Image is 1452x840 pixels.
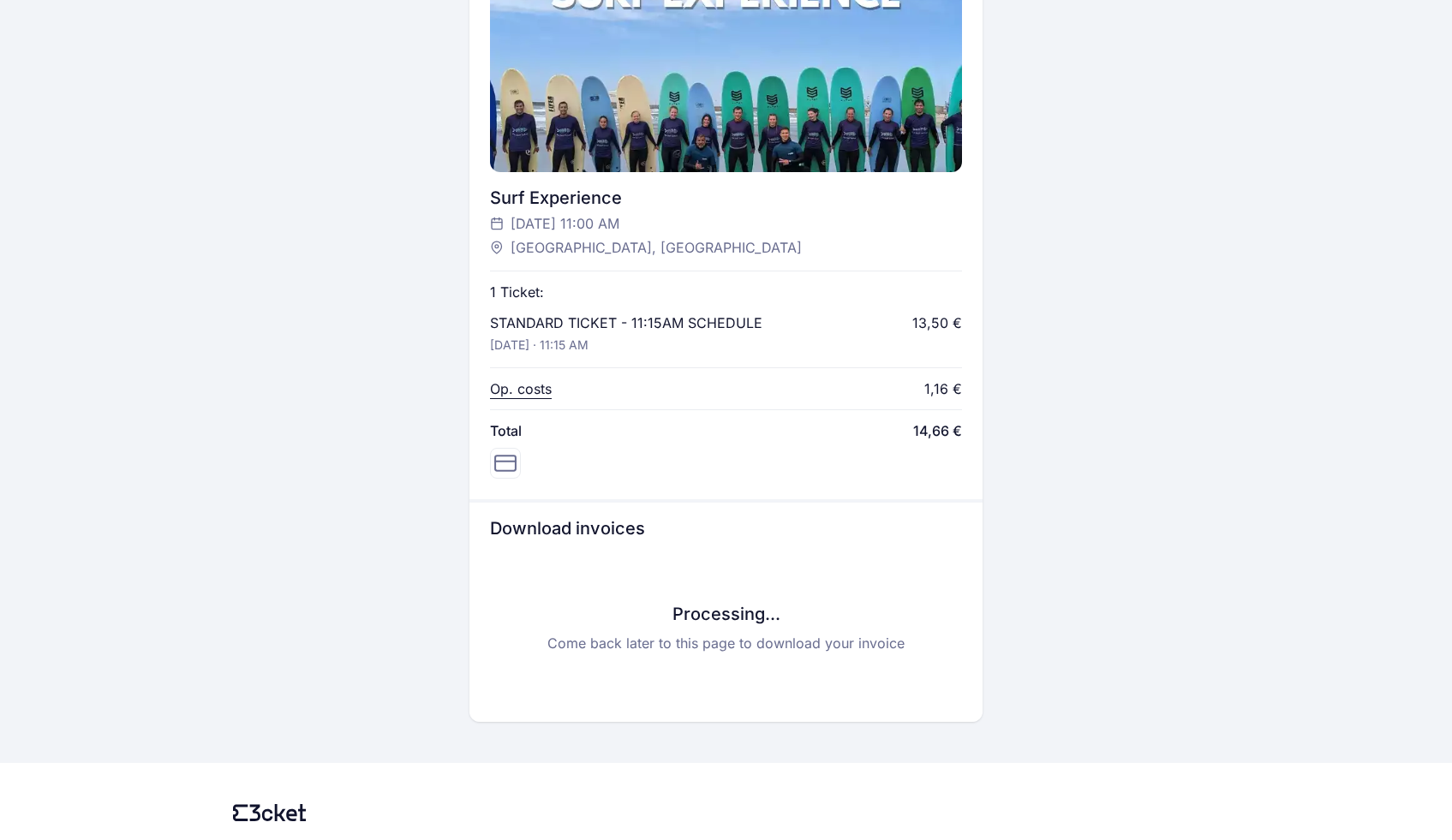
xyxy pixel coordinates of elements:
p: 1 Ticket: [490,282,544,302]
div: 1,16 € [924,378,962,399]
span: [DATE] 11:00 AM [511,213,619,234]
p: Come back later to this page to download your invoice [490,633,962,653]
p: STANDARD TICKET - 11:15AM SCHEDULE [490,313,762,333]
span: [GEOGRAPHIC_DATA], [GEOGRAPHIC_DATA] [511,237,802,258]
p: [DATE] · 11:15 AM [490,337,589,354]
p: Op. costs [490,378,552,399]
span: 14,66 € [913,420,962,441]
div: 13,50 € [912,313,962,333]
span: Total [490,420,522,441]
h3: Processing... [490,602,962,626]
h3: Download invoices [490,516,962,540]
div: Surf Experience [490,186,962,210]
